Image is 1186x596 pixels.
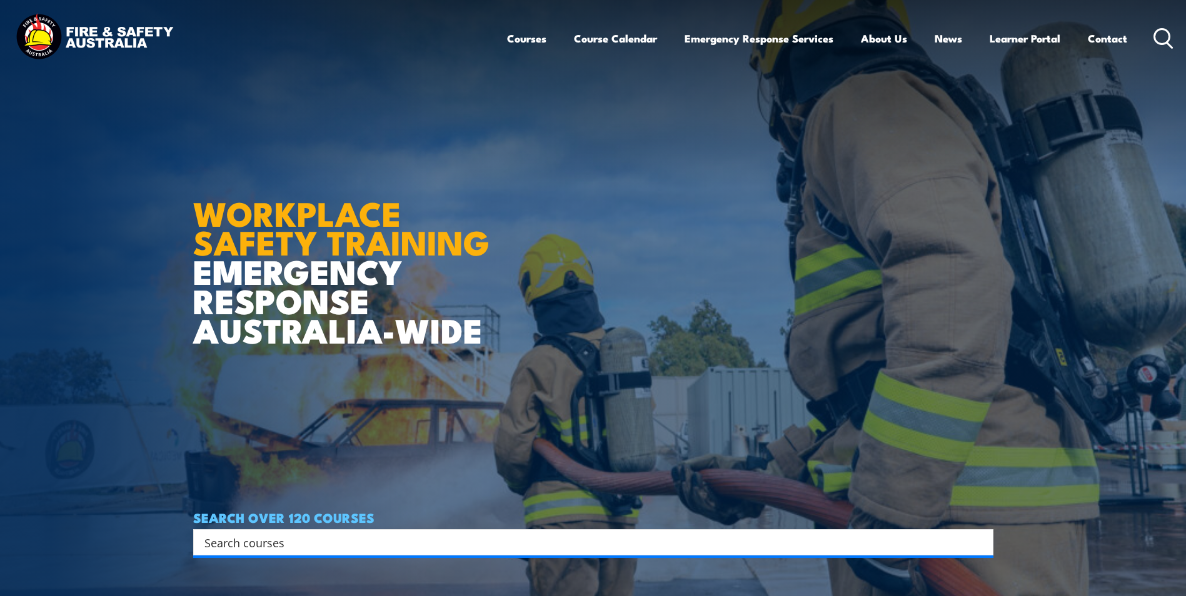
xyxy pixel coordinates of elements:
h1: EMERGENCY RESPONSE AUSTRALIA-WIDE [193,167,499,344]
h4: SEARCH OVER 120 COURSES [193,510,993,524]
a: About Us [861,22,907,55]
a: Contact [1088,22,1127,55]
a: Learner Portal [990,22,1060,55]
a: Emergency Response Services [685,22,833,55]
input: Search input [204,533,966,552]
button: Search magnifier button [972,534,989,551]
a: Course Calendar [574,22,657,55]
a: Courses [507,22,546,55]
strong: WORKPLACE SAFETY TRAINING [193,186,490,267]
a: News [935,22,962,55]
form: Search form [207,534,968,551]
